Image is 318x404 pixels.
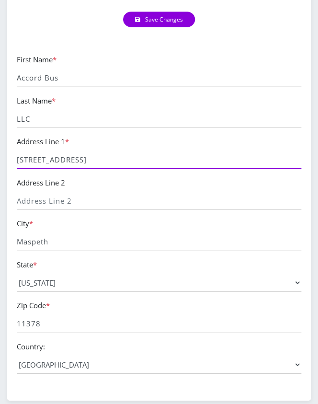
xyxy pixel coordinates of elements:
[17,314,301,333] input: Zip
[17,232,301,251] input: City
[17,69,301,87] input: First Name
[17,109,301,127] input: Last Name
[17,177,65,188] label: Address Line 2
[17,300,50,311] label: Zip Code
[17,341,45,352] label: Country:
[17,136,69,147] label: Address Line 1
[17,150,301,169] input: Address Line 1
[17,191,301,209] input: Address Line 2
[17,259,37,270] label: State
[17,218,33,229] label: City
[17,54,57,65] label: First Name
[123,12,195,27] button: Save Changes
[17,95,56,106] label: Last Name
